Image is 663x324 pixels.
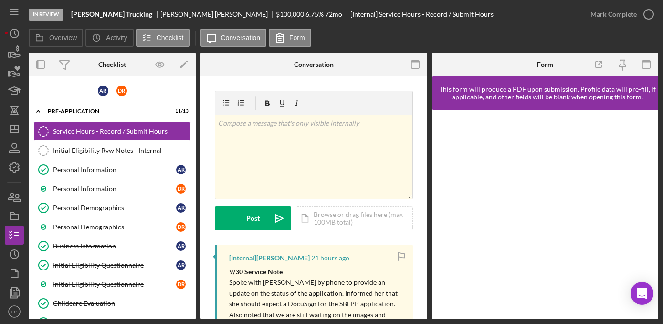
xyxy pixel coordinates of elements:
a: Personal DemographicsAR [33,198,191,217]
a: Personal InformationAR [33,160,191,179]
div: Checklist [98,61,126,68]
div: Initial Eligibility Rvw Notes - Internal [53,147,190,154]
label: Activity [106,34,127,42]
button: Post [215,206,291,230]
div: A R [176,260,186,270]
div: D R [176,280,186,289]
div: Mark Complete [590,5,637,24]
a: Personal DemographicsDR [33,217,191,237]
div: A R [176,203,186,213]
div: [PERSON_NAME] [PERSON_NAME] [160,11,276,18]
button: Checklist [136,29,190,47]
div: Conversation [294,61,334,68]
div: D R [176,184,186,194]
div: Personal Information [53,185,176,193]
time: 2025-09-30 21:15 [311,254,349,262]
div: Pre-Application [48,108,165,114]
div: A R [98,86,108,96]
a: Initial Eligibility QuestionnaireDR [33,275,191,294]
iframe: Lenderfit form [442,119,650,310]
a: Business InformationAR [33,237,191,256]
button: LC [5,302,24,321]
div: D R [176,222,186,232]
button: Overview [29,29,83,47]
div: [Internal] Service Hours - Record / Submit Hours [350,11,494,18]
div: Service Hours - Record / Submit Hours [53,128,190,135]
div: Initial Eligibility Questionnaire [53,281,176,288]
a: Initial Eligibility QuestionnaireAR [33,256,191,275]
div: 11 / 13 [171,108,189,114]
div: A R [176,241,186,251]
div: Initial Eligibility Questionnaire [53,261,176,269]
text: LC [11,309,17,314]
button: Activity [85,29,133,47]
a: Personal InformationDR [33,179,191,198]
a: Childcare Evaluation [33,294,191,313]
button: Mark Complete [581,5,658,24]
div: In Review [29,9,63,21]
strong: 9/30 Service Note [229,268,283,276]
div: [Internal] [PERSON_NAME] [229,254,310,262]
div: Childcare Evaluation [53,300,190,307]
div: Business Information [53,242,176,250]
span: $100,000 [276,10,304,18]
div: Form [537,61,553,68]
a: Service Hours - Record / Submit Hours [33,122,191,141]
div: Personal Demographics [53,223,176,231]
div: Open Intercom Messenger [631,282,653,305]
button: Form [269,29,311,47]
div: Personal Demographics [53,204,176,212]
div: This form will produce a PDF upon submission. Profile data will pre-fill, if applicable, and othe... [437,86,659,101]
label: Checklist [157,34,184,42]
label: Conversation [221,34,261,42]
div: Personal Information [53,166,176,173]
div: 6.75 % [305,11,324,18]
div: D R [116,86,127,96]
label: Form [289,34,305,42]
button: Conversation [200,29,267,47]
a: Initial Eligibility Rvw Notes - Internal [33,141,191,160]
div: A R [176,165,186,174]
div: Post [246,206,260,230]
label: Overview [49,34,77,42]
div: 72 mo [325,11,342,18]
b: [PERSON_NAME] Trucking [71,11,152,18]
